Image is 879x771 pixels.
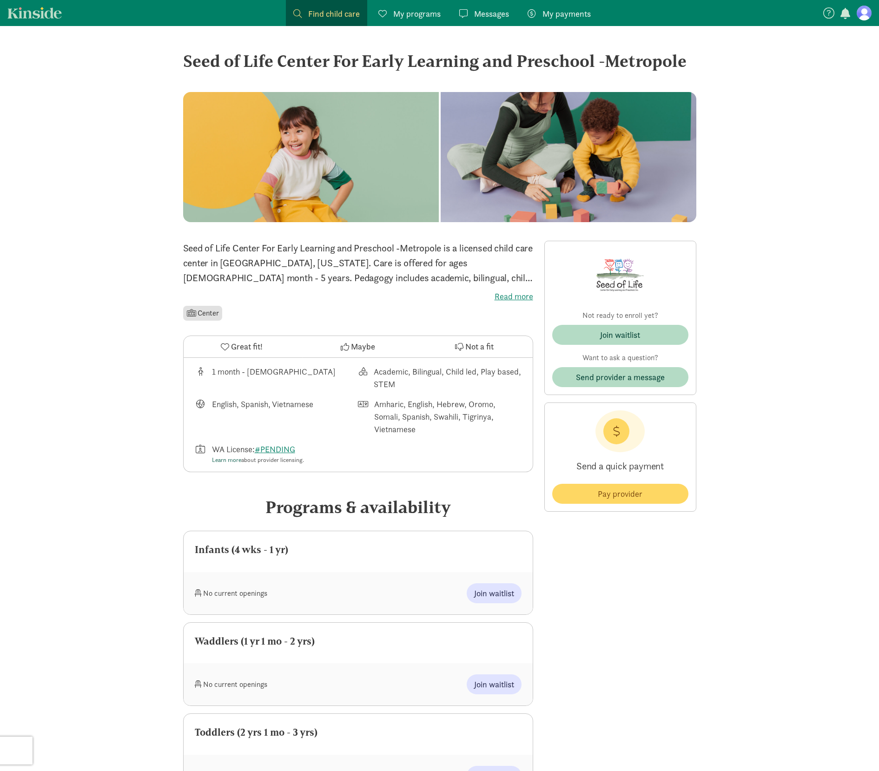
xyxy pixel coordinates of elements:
[195,725,522,740] div: Toddlers (2 yrs 1 mo - 3 yrs)
[212,456,241,464] a: Learn more
[552,310,688,321] p: Not ready to enroll yet?
[212,455,304,465] div: about provider licensing.
[195,398,358,435] div: Languages taught
[416,336,532,357] button: Not a fit
[358,365,522,390] div: This provider's education philosophy
[255,444,295,455] a: #PENDING
[195,634,522,649] div: Waddlers (1 yr 1 mo - 2 yrs)
[467,583,522,603] button: Join waitlist
[183,306,223,321] li: Center
[7,7,62,19] a: Kinside
[358,398,522,435] div: Languages spoken
[467,674,522,694] button: Join waitlist
[592,249,648,299] img: Provider logo
[552,367,688,387] button: Send provider a message
[474,587,514,600] span: Join waitlist
[212,443,304,465] div: WA License:
[465,340,494,353] span: Not a fit
[542,7,591,20] span: My payments
[552,452,688,480] p: Send a quick payment
[598,488,642,500] span: Pay provider
[195,583,358,603] div: No current openings
[374,365,522,390] div: Academic, Bilingual, Child led, Play based, STEM
[576,371,665,383] span: Send provider a message
[374,398,522,435] div: Amharic, English, Hebrew, Oromo, Somali, Spanish, Swahili, Tigrinya, Vietnamese
[474,7,509,20] span: Messages
[195,542,522,557] div: Infants (4 wks - 1 yr)
[183,241,533,285] p: Seed of Life Center For Early Learning and Preschool -Metropole is a licensed child care center i...
[183,494,533,520] div: Programs & availability
[195,365,358,390] div: Age range for children that this provider cares for
[212,398,313,435] div: English, Spanish, Vietnamese
[552,325,688,345] button: Join waitlist
[393,7,441,20] span: My programs
[308,7,360,20] span: Find child care
[351,340,375,353] span: Maybe
[195,674,358,694] div: No current openings
[183,291,533,302] label: Read more
[183,48,696,73] div: Seed of Life Center For Early Learning and Preschool -Metropole
[195,443,358,465] div: License number
[552,352,688,363] p: Want to ask a question?
[231,340,263,353] span: Great fit!
[600,329,640,341] div: Join waitlist
[212,365,336,390] div: 1 month - [DEMOGRAPHIC_DATA]
[300,336,416,357] button: Maybe
[184,336,300,357] button: Great fit!
[474,678,514,691] span: Join waitlist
